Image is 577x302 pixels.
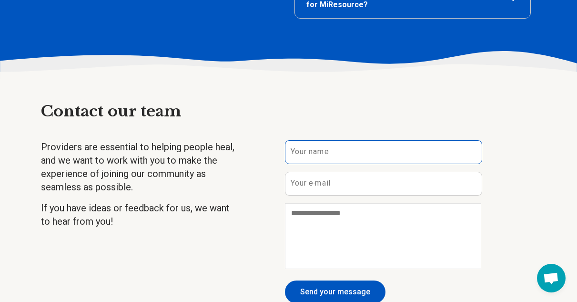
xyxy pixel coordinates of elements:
[41,140,239,194] p: Providers are essential to helping people heal, and we want to work with you to make the experien...
[41,201,239,228] p: If you have ideas or feedback for us, we want to hear from you!
[291,179,330,187] label: Your e-mail
[41,102,537,122] h2: Contact our team
[537,264,566,292] div: Open chat
[291,148,329,156] label: Your name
